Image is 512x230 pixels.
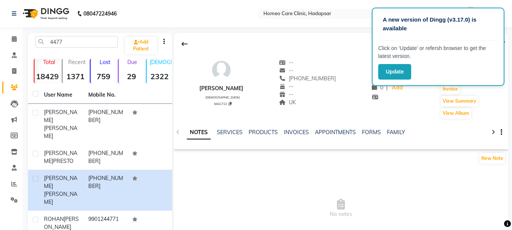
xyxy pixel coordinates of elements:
a: PRODUCTS [249,129,278,136]
a: Add [391,83,404,93]
a: APPOINTMENTS [315,129,356,136]
img: logo [19,3,71,24]
button: View Summary [441,96,478,106]
strong: 29 [119,72,144,81]
div: [PERSON_NAME] [199,84,243,92]
b: 08047224946 [83,3,117,24]
span: -- [279,67,294,74]
input: Search by Name/Mobile/Email/Code [35,36,118,48]
a: FAMILY [387,129,405,136]
div: Back to Client [177,37,193,51]
td: [PHONE_NUMBER] [84,145,128,170]
p: Total [38,59,60,66]
span: PRESTO [53,158,74,164]
a: SERVICES [217,129,243,136]
img: Admin [464,7,477,20]
td: [PHONE_NUMBER] [84,104,128,145]
span: [PERSON_NAME] [44,125,77,139]
p: Click on ‘Update’ or refersh browser to get the latest version. [378,44,498,60]
span: -- [279,59,294,66]
span: [PERSON_NAME] [44,175,77,189]
span: [PERSON_NAME] [44,191,77,205]
span: [PHONE_NUMBER] [279,75,336,82]
span: [PERSON_NAME] [44,150,77,164]
td: [PHONE_NUMBER] [84,170,128,211]
p: Due [120,59,144,66]
span: [DEMOGRAPHIC_DATA] [205,95,240,99]
strong: 18429 [34,72,60,81]
span: -- [279,91,294,98]
span: | [386,84,388,92]
span: ROHAN [44,216,64,222]
a: INVOICES [284,129,309,136]
div: MAG712 [202,101,243,106]
p: Recent [66,59,88,66]
span: UK [279,99,296,106]
strong: 759 [91,72,116,81]
th: User Name [39,86,84,104]
strong: 1371 [63,72,88,81]
span: 0 [372,84,383,91]
span: [PERSON_NAME] [44,109,77,124]
a: FORMS [362,129,381,136]
button: View Album [441,108,471,119]
th: Mobile No. [84,86,128,104]
strong: 2322 [147,72,172,81]
img: avatar [210,59,233,81]
p: A new version of Dingg (v3.17.0) is available [383,16,493,33]
button: Invoice [441,84,460,94]
a: NOTES [187,126,211,139]
button: New Note [479,153,505,164]
a: Add Patient [125,37,157,54]
p: Lost [94,59,116,66]
button: Update [378,64,411,80]
span: -- [279,83,294,90]
p: [DEMOGRAPHIC_DATA] [150,59,172,66]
